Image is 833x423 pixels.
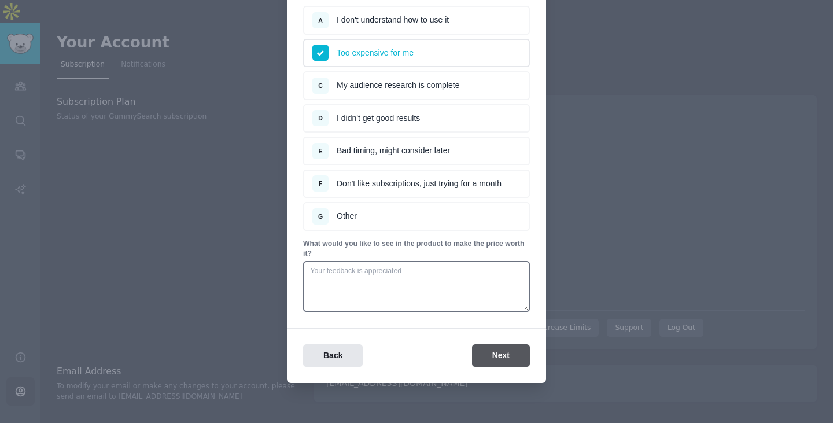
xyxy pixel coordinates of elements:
[318,213,323,220] span: G
[318,17,323,24] span: A
[303,344,363,367] button: Back
[319,180,322,187] span: F
[303,239,530,259] p: What would you like to see in the product to make the price worth it?
[318,148,322,155] span: E
[318,82,323,89] span: C
[318,115,323,122] span: D
[472,344,530,367] button: Next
